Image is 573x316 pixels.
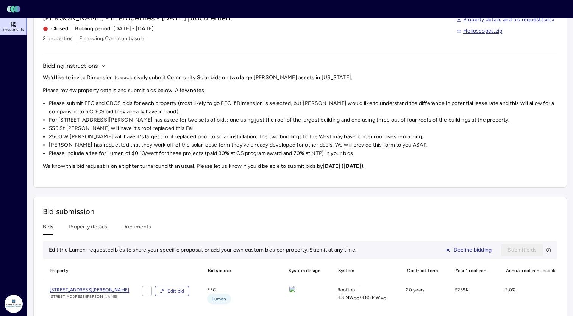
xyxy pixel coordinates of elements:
[456,16,555,24] a: Property details and bid requests.xlsx
[43,25,69,33] span: Closed
[381,296,386,301] sub: AC
[501,244,543,256] button: Submit bids
[50,287,129,293] span: [STREET_ADDRESS][PERSON_NAME]
[439,244,498,256] button: Decline bidding
[167,287,184,295] span: Edit bid
[331,262,394,279] span: System
[456,27,503,35] a: Helioscopes.zip
[354,296,359,301] sub: DC
[499,262,568,279] span: Annual roof rent escalator
[5,295,23,313] img: Dimension Energy
[49,133,557,141] li: 2500 W [PERSON_NAME] will have it's largest roof replaced prior to solar installation. The two bu...
[50,286,129,294] a: [STREET_ADDRESS][PERSON_NAME]
[400,262,442,279] span: Contract term
[2,27,24,32] span: Investments
[337,286,355,294] span: Rooftop
[212,295,226,303] span: Lumen
[201,262,276,279] span: Bid source
[282,262,325,279] span: System design
[122,223,151,235] button: Documents
[49,99,557,116] li: Please submit EEC and CDCS bids for each property (most likely to go EEC if Dimension is selected...
[43,74,557,82] p: We’d like to invite Dimension to exclusively submit Community Solar bids on two large [PERSON_NAM...
[75,25,154,33] span: Bidding period: [DATE] - [DATE]
[49,141,557,149] li: [PERSON_NAME] has requested that they work off of the solar lease form they’ve already developed ...
[323,163,363,169] strong: [DATE] ([DATE])
[43,34,73,43] span: 2 properties
[43,207,94,216] span: Bid submission
[449,262,493,279] span: Year 1 roof rent
[69,223,107,235] button: Property details
[49,247,356,253] span: Edit the Lumen-requested bids to share your specific proposal, or add your own custom bids per pr...
[79,34,146,43] span: Financing: Community solar
[337,294,386,301] span: 4.8 MW / 3.85 MW
[43,162,557,171] p: We know this bid request is on a tighter turnaround than usual. Please let us know if you'd be ab...
[49,149,557,158] li: Please include a fee for Lumen of $0.13/watt for these projects (paid 30% at CS program award and...
[49,116,557,124] li: For [STREET_ADDRESS][PERSON_NAME] has asked for two sets of bids: one using just the roof of the ...
[49,124,557,133] li: 555 St [PERSON_NAME] will have it’s roof replaced this Fall
[43,86,557,95] p: Please review property details and submit bids below. A few notes:
[289,286,295,292] img: view
[43,262,130,279] span: Property
[43,61,98,70] span: Bidding instructions
[50,294,129,300] span: [STREET_ADDRESS][PERSON_NAME]
[454,246,492,254] span: Decline bidding
[43,223,53,235] button: Bids
[43,61,106,70] button: Bidding instructions
[507,246,537,254] span: Submit bids
[155,286,189,296] button: Edit bid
